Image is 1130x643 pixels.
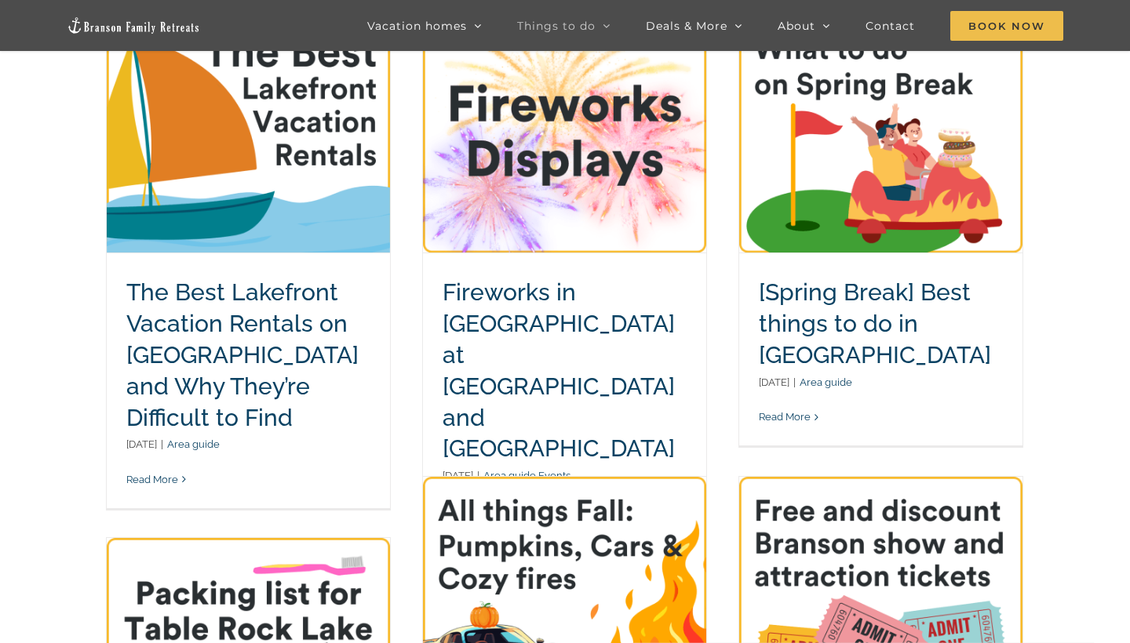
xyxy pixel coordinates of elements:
[866,20,915,31] span: Contact
[167,438,220,450] a: Area guide
[126,278,359,431] a: The Best Lakefront Vacation Rentals on [GEOGRAPHIC_DATA] and Why They’re Difficult to Find
[800,376,852,388] a: Area guide
[759,376,789,388] span: [DATE]
[126,438,157,450] span: [DATE]
[367,20,467,31] span: Vacation homes
[443,278,675,462] a: Fireworks in [GEOGRAPHIC_DATA] at [GEOGRAPHIC_DATA] and [GEOGRAPHIC_DATA]
[759,278,991,369] a: [Spring Break] Best things to do in [GEOGRAPHIC_DATA]
[646,20,727,31] span: Deals & More
[67,16,200,35] img: Branson Family Retreats Logo
[517,20,596,31] span: Things to do
[789,376,800,388] span: |
[950,11,1063,41] span: Book Now
[759,411,811,423] a: More on [Spring Break] Best things to do in Branson
[157,438,167,450] span: |
[126,474,178,485] a: More on The Best Lakefront Vacation Rentals on Table Rock Lake and Why They’re Difficult to Find
[778,20,815,31] span: About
